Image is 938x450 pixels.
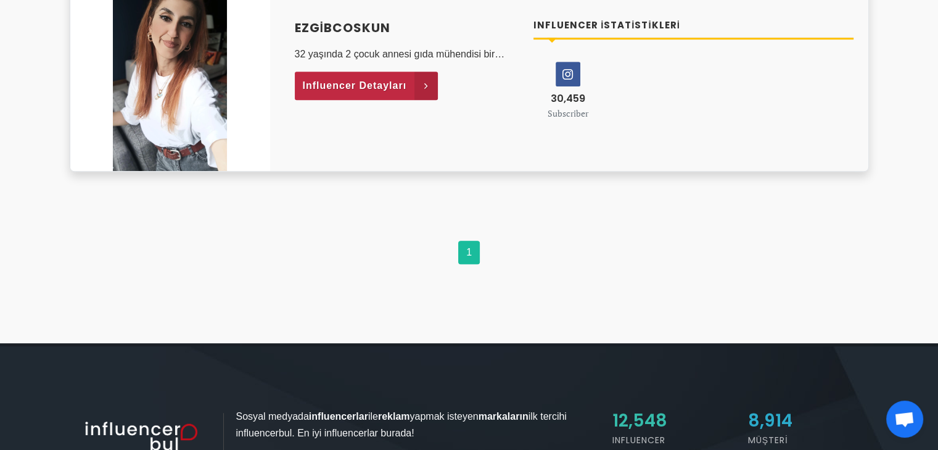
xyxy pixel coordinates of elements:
[548,107,588,119] small: Subscriber
[612,434,733,447] h5: Influencer
[886,401,923,438] div: Açık sohbet
[748,434,869,447] h5: Müşteri
[295,19,519,37] a: ezgibcoskun
[533,19,854,33] h4: Influencer İstatistikleri
[303,77,407,95] span: Influencer Detayları
[458,241,480,264] a: 1
[748,409,792,433] span: 8,914
[378,411,410,422] strong: reklam
[309,411,368,422] strong: influencerlar
[612,409,667,433] span: 12,548
[479,411,529,422] strong: markaların
[551,91,585,106] span: 30,459
[295,47,519,62] p: 32 yaşında 2 çocuk annesi gıda mühendisi bir influencerım.
[295,72,438,100] a: Influencer Detayları
[70,408,598,441] p: Sosyal medyada ile yapmak isteyen ilk tercihi influencerbul. En iyi influencerlar burada!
